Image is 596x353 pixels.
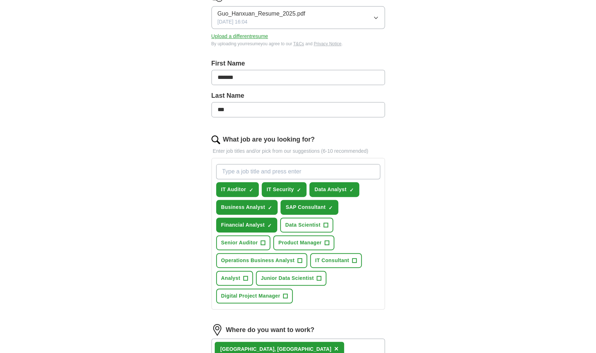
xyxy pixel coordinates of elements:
button: Upload a differentresume [211,33,268,40]
button: IT Security✓ [262,182,306,197]
span: Data Analyst [314,186,347,193]
span: ✓ [329,205,333,211]
button: Business Analyst✓ [216,200,278,215]
button: Product Manager [273,235,334,250]
button: Junior Data Scientist [256,271,327,286]
button: Digital Project Manager [216,289,293,303]
span: ✓ [249,187,253,193]
div: By uploading your resume you agree to our and . [211,41,385,47]
span: Guo_Hanxuan_Resume_2025.pdf [218,9,305,18]
span: IT Auditor [221,186,246,193]
button: Financial Analyst✓ [216,218,278,232]
a: Privacy Notice [314,41,342,46]
span: Analyst [221,274,240,282]
button: Senior Auditor [216,235,271,250]
span: Financial Analyst [221,221,265,229]
button: Data Scientist [280,218,333,232]
span: × [334,345,338,353]
span: ✓ [350,187,354,193]
span: Business Analyst [221,203,265,211]
span: Senior Auditor [221,239,258,247]
button: IT Auditor✓ [216,182,259,197]
div: [GEOGRAPHIC_DATA], [GEOGRAPHIC_DATA] [220,345,331,353]
input: Type a job title and press enter [216,164,380,179]
span: Digital Project Manager [221,292,280,300]
button: Operations Business Analyst [216,253,307,268]
span: Product Manager [278,239,322,247]
button: SAP Consultant✓ [280,200,338,215]
span: SAP Consultant [286,203,325,211]
label: First Name [211,59,385,68]
button: IT Consultant [310,253,362,268]
span: ✓ [268,205,272,211]
label: Last Name [211,91,385,101]
button: Analyst [216,271,253,286]
img: search.png [211,135,220,144]
a: T&Cs [293,41,304,46]
p: Enter job titles and/or pick from our suggestions (6-10 recommended) [211,147,385,155]
span: Data Scientist [285,221,321,229]
span: Junior Data Scientist [261,274,314,282]
span: [DATE] 16:04 [218,18,248,26]
span: Operations Business Analyst [221,257,295,264]
span: IT Consultant [315,257,349,264]
span: ✓ [297,187,301,193]
button: Guo_Hanxuan_Resume_2025.pdf[DATE] 16:04 [211,6,385,29]
span: IT Security [267,186,294,193]
span: ✓ [267,223,272,228]
button: Data Analyst✓ [309,182,359,197]
img: location.png [211,324,223,336]
label: What job are you looking for? [223,135,315,144]
label: Where do you want to work? [226,325,314,335]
